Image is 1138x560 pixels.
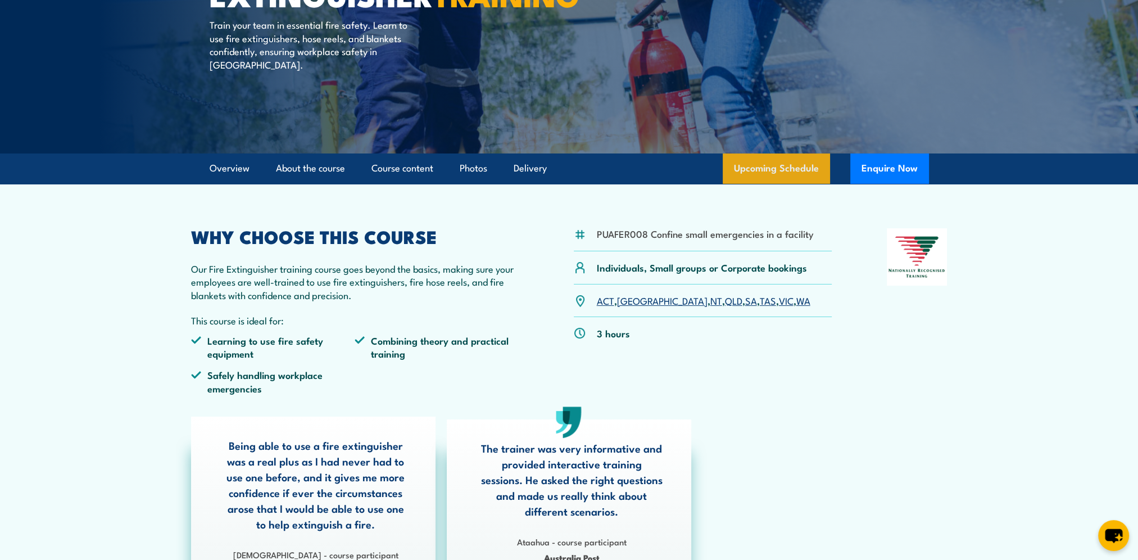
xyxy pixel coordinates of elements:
p: The trainer was very informative and provided interactive training sessions. He asked the right q... [480,440,663,519]
p: Our Fire Extinguisher training course goes beyond the basics, making sure your employees are well... [191,262,519,301]
a: WA [796,293,810,307]
a: Photos [460,153,487,183]
a: QLD [725,293,742,307]
h2: WHY CHOOSE THIS COURSE [191,228,519,244]
img: Nationally Recognised Training logo. [887,228,947,286]
a: ACT [597,293,614,307]
a: Delivery [514,153,547,183]
p: This course is ideal for: [191,314,519,327]
a: Upcoming Schedule [723,153,830,184]
li: Combining theory and practical training [355,334,519,360]
p: 3 hours [597,327,630,340]
a: About the course [276,153,345,183]
li: Safely handling workplace emergencies [191,368,355,395]
li: PUAFER008 Confine small emergencies in a facility [597,227,814,240]
button: Enquire Now [850,153,929,184]
a: [GEOGRAPHIC_DATA] [617,293,708,307]
a: VIC [779,293,794,307]
li: Learning to use fire safety equipment [191,334,355,360]
p: Individuals, Small groups or Corporate bookings [597,261,807,274]
strong: Ataahua - course participant [516,535,626,548]
a: Course content [371,153,433,183]
a: Overview [210,153,250,183]
a: TAS [760,293,776,307]
p: Train your team in essential fire safety. Learn to use fire extinguishers, hose reels, and blanke... [210,18,415,71]
p: , , , , , , , [597,294,810,307]
button: chat-button [1098,520,1129,551]
a: NT [710,293,722,307]
p: Being able to use a fire extinguisher was a real plus as I had never had to use one before, and i... [224,437,407,532]
a: SA [745,293,757,307]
